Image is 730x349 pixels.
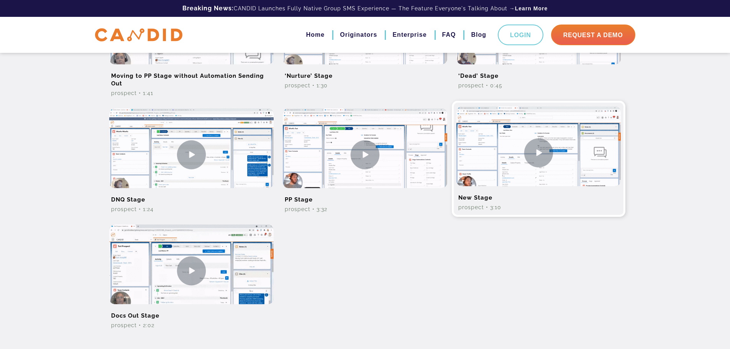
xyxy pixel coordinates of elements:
h2: Moving to PP Stage without Automation Sending Out [109,64,274,89]
h2: ‘Nurture’ Stage [283,64,447,82]
div: Prospect • 1:24 [109,205,274,213]
div: Prospect • 3:10 [456,203,621,211]
img: New Stage Video [456,107,621,199]
h2: Docs Out Stage [109,304,274,321]
a: Originators [340,28,377,41]
h2: New Stage [456,186,621,203]
a: Login [498,25,543,45]
div: Prospect • 0:45 [456,82,621,89]
div: Prospect • 1:30 [283,82,447,89]
a: Blog [471,28,486,41]
a: Home [306,28,325,41]
a: Learn More [515,5,548,12]
img: Docs Out Stage Video [109,224,274,317]
a: Request A Demo [551,25,635,45]
div: Prospect • 3:32 [283,205,447,213]
img: DNQ Stage Video [109,108,274,201]
h2: DNQ Stage [109,188,274,205]
a: FAQ [442,28,456,41]
div: Prospect • 2:02 [109,321,274,329]
div: Prospect • 1:41 [109,89,274,97]
h2: ‘Dead’ Stage [456,64,621,82]
h2: PP Stage [283,188,447,205]
b: Breaking News: [182,5,234,12]
img: PP Stage Video [283,108,447,201]
a: Enterprise [392,28,427,41]
img: CANDID APP [95,28,182,42]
